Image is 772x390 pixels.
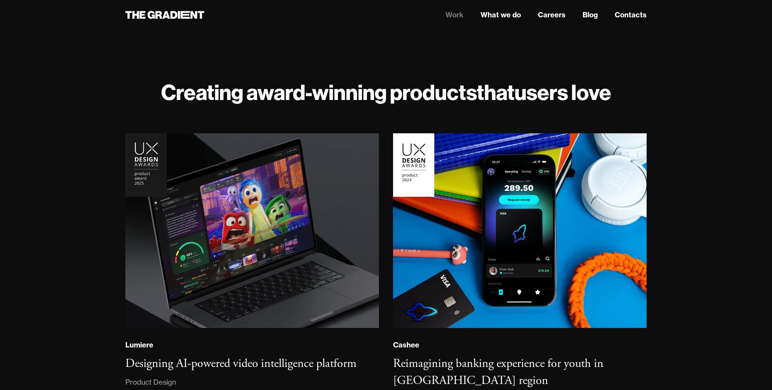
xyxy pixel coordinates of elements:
h3: Designing AI-powered video intelligence platform [125,356,357,371]
a: Careers [538,10,566,20]
div: Lumiere [125,340,153,350]
h1: Creating award-winning products users love [125,79,647,105]
h3: Reimagining banking experience for youth in [GEOGRAPHIC_DATA] region [393,356,603,388]
div: Cashee [393,340,419,350]
a: Work [445,10,464,20]
div: Product Design [125,377,176,388]
strong: that [477,79,515,106]
a: What we do [481,10,521,20]
a: Blog [583,10,598,20]
a: Contacts [615,10,647,20]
